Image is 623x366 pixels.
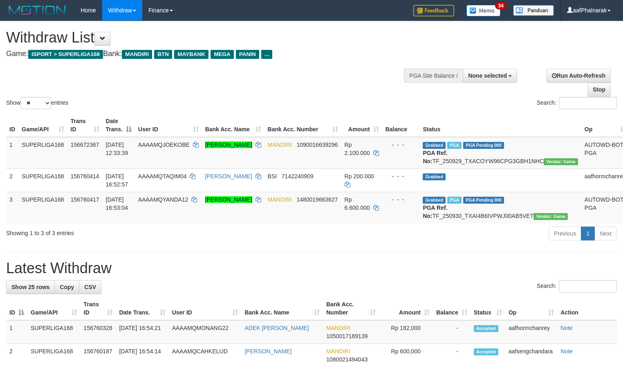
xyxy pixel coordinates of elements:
a: CSV [79,280,101,294]
th: User ID: activate to sort column ascending [169,297,242,320]
span: None selected [468,72,507,79]
span: 156672367 [71,141,99,148]
td: Rp 182,000 [379,320,433,344]
span: Show 25 rows [11,284,49,290]
td: TF_250929_TXACOYW96CPG3GBH1NHC [419,137,581,169]
span: Grabbed [423,197,446,204]
span: MEGA [211,50,234,59]
span: MANDIRI [122,50,152,59]
h1: Latest Withdraw [6,260,617,276]
span: CSV [84,284,96,290]
span: Marked by aafsengchandara [447,197,462,204]
div: PGA Site Balance / [404,69,463,83]
td: 156760328 [81,320,116,344]
div: Showing 1 to 3 of 3 entries [6,226,253,237]
th: ID: activate to sort column descending [6,297,27,320]
th: Balance: activate to sort column ascending [433,297,471,320]
span: ... [261,50,272,59]
th: Action [557,297,617,320]
span: Copy 1050017189139 to clipboard [326,333,368,339]
span: Vendor URL: https://trx31.1velocity.biz [544,158,578,165]
img: panduan.png [513,5,554,16]
span: Rp 200.000 [345,173,374,180]
span: Rp 2.100.000 [345,141,370,156]
span: Copy 1480019663627 to clipboard [296,196,338,203]
td: 3 [6,192,18,223]
label: Show entries [6,97,68,109]
b: PGA Ref. No: [423,204,447,219]
span: MAYBANK [174,50,208,59]
input: Search: [559,97,617,109]
th: ID [6,114,18,137]
span: [DATE] 16:53:04 [106,196,128,211]
th: Amount: activate to sort column ascending [379,297,433,320]
td: 1 [6,137,18,169]
input: Search: [559,280,617,292]
div: - - - [385,141,417,149]
span: AAAAMQYANDA12 [138,196,188,203]
label: Search: [537,280,617,292]
th: Bank Acc. Number: activate to sort column ascending [264,114,341,137]
button: None selected [463,69,517,83]
span: BTN [154,50,172,59]
a: Previous [549,227,581,240]
div: - - - [385,172,417,180]
a: Note [560,325,573,331]
span: PGA Pending [463,197,504,204]
a: [PERSON_NAME] [205,141,252,148]
div: - - - [385,195,417,204]
a: Next [594,227,617,240]
span: Grabbed [423,142,446,149]
a: 1 [581,227,595,240]
span: Copy 1090016639296 to clipboard [296,141,338,148]
td: SUPERLIGA168 [27,320,81,344]
a: Stop [587,83,611,97]
td: AAAAMQMONANG22 [169,320,242,344]
a: Show 25 rows [6,280,55,294]
span: [DATE] 16:52:57 [106,173,128,188]
img: Feedback.jpg [413,5,454,16]
select: Showentries [20,97,51,109]
b: PGA Ref. No: [423,150,447,164]
a: [PERSON_NAME] [205,196,252,203]
span: Copy [60,284,74,290]
img: Button%20Memo.svg [466,5,501,16]
td: aafhormchanrey [505,320,557,344]
th: Trans ID: activate to sort column ascending [67,114,103,137]
span: MANDIRI [326,348,350,355]
td: - [433,320,471,344]
a: [PERSON_NAME] [205,173,252,180]
span: 156760414 [71,173,99,180]
th: Balance [382,114,420,137]
a: Copy [54,280,79,294]
td: 2 [6,168,18,192]
th: Date Trans.: activate to sort column descending [103,114,135,137]
span: Accepted [474,325,498,332]
span: [DATE] 12:33:39 [106,141,128,156]
td: TF_250930_TXAI4B6IVPWJ00AB5VET [419,192,581,223]
h1: Withdraw List [6,29,407,46]
th: Bank Acc. Number: activate to sort column ascending [323,297,379,320]
a: [PERSON_NAME] [244,348,291,355]
a: ADEK [PERSON_NAME] [244,325,309,331]
h4: Game: Bank: [6,50,407,58]
th: Game/API: activate to sort column ascending [18,114,67,137]
span: AAAAMQJOEKOBE [138,141,190,148]
span: 156760417 [71,196,99,203]
span: Copy 1080021494043 to clipboard [326,356,368,363]
td: SUPERLIGA168 [18,137,67,169]
a: Run Auto-Refresh [547,69,611,83]
span: MANDIRI [268,141,292,148]
span: Grabbed [423,173,446,180]
label: Search: [537,97,617,109]
span: ISPORT > SUPERLIGA168 [28,50,103,59]
td: [DATE] 16:54:21 [116,320,168,344]
span: Vendor URL: https://trx31.1velocity.biz [533,213,568,220]
td: SUPERLIGA168 [18,168,67,192]
th: Date Trans.: activate to sort column ascending [116,297,168,320]
th: Op: activate to sort column ascending [505,297,557,320]
th: Status [419,114,581,137]
th: Game/API: activate to sort column ascending [27,297,81,320]
span: PGA Pending [463,142,504,149]
a: Note [560,348,573,355]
